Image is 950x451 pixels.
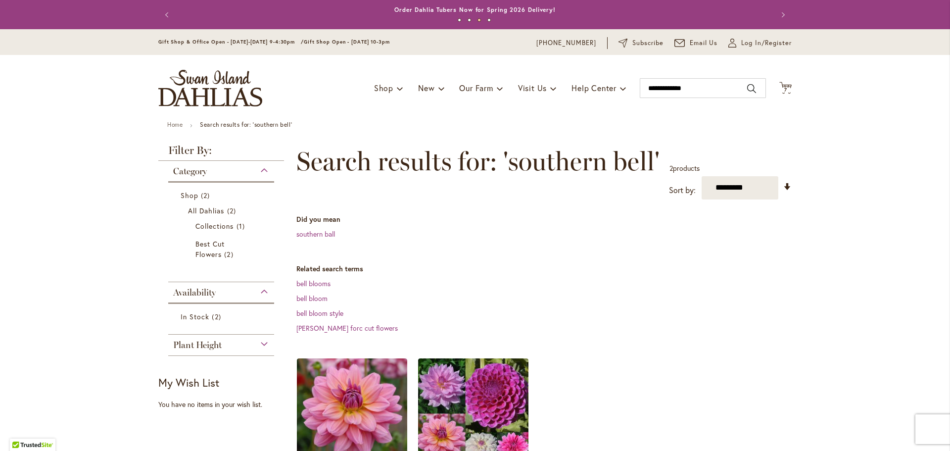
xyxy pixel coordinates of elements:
[7,416,35,444] iframe: Launch Accessibility Center
[674,38,718,48] a: Email Us
[167,121,183,128] a: Home
[158,400,290,409] div: You have no items in your wish list.
[173,166,207,177] span: Category
[374,83,393,93] span: Shop
[296,294,328,303] a: bell bloom
[158,145,284,161] strong: Filter By:
[188,206,225,215] span: All Dahlias
[741,38,792,48] span: Log In/Register
[632,38,664,48] span: Subscribe
[181,312,209,321] span: In Stock
[201,190,212,200] span: 2
[181,191,198,200] span: Shop
[487,18,491,22] button: 4 of 4
[518,83,547,93] span: Visit Us
[690,38,718,48] span: Email Us
[669,163,673,173] span: 2
[296,308,343,318] a: bell bloom style
[237,221,247,231] span: 1
[304,39,390,45] span: Gift Shop Open - [DATE] 10-3pm
[158,375,219,390] strong: My Wish List
[296,229,335,239] a: southern ball
[296,264,792,274] dt: Related search terms
[459,83,493,93] span: Our Farm
[418,83,434,93] span: New
[188,205,257,216] a: All Dahlias
[296,279,331,288] a: bell blooms
[296,214,792,224] dt: Did you mean
[195,239,225,259] span: Best Cut Flowers
[158,39,304,45] span: Gift Shop & Office Open - [DATE]-[DATE] 9-4:30pm /
[468,18,471,22] button: 2 of 4
[173,340,222,351] span: Plant Height
[195,221,234,231] span: Collections
[618,38,664,48] a: Subscribe
[536,38,596,48] a: [PHONE_NUMBER]
[195,239,249,259] a: Best Cut Flowers
[458,18,461,22] button: 1 of 4
[784,87,787,93] span: 7
[296,323,398,333] a: [PERSON_NAME] forc cut flowers
[571,83,617,93] span: Help Center
[173,287,216,298] span: Availability
[158,5,178,25] button: Previous
[227,205,238,216] span: 2
[728,38,792,48] a: Log In/Register
[477,18,481,22] button: 3 of 4
[158,70,262,106] a: store logo
[394,6,556,13] a: Order Dahlia Tubers Now for Spring 2026 Delivery!
[296,147,660,176] span: Search results for: 'southern bell'
[224,249,236,259] span: 2
[212,311,223,322] span: 2
[669,160,700,176] p: products
[181,190,264,200] a: Shop
[669,181,696,200] label: Sort by:
[195,221,249,231] a: Collections
[779,82,792,95] button: 7
[200,121,292,128] strong: Search results for: 'southern bell'
[772,5,792,25] button: Next
[181,311,264,322] a: In Stock 2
